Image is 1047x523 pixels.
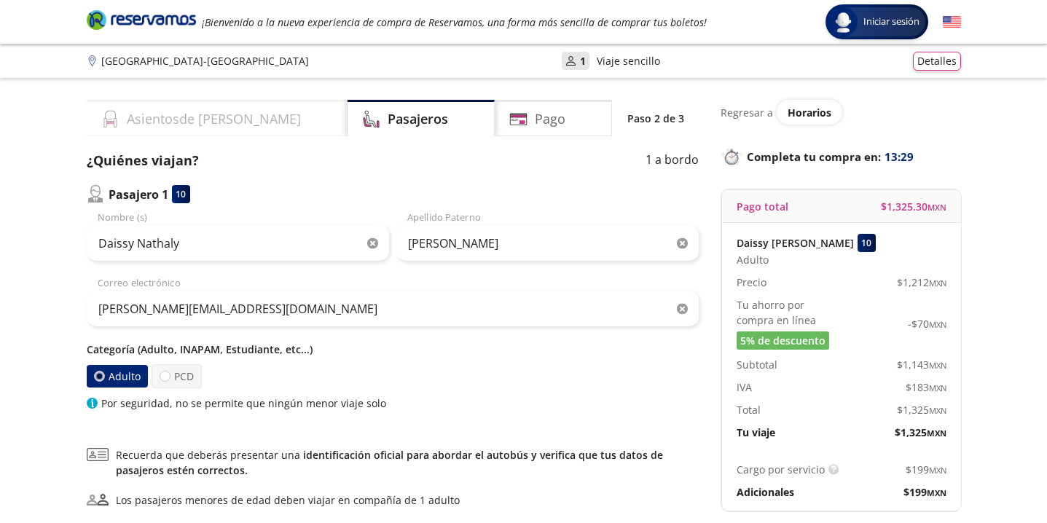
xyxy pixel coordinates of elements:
p: Categoría (Adulto, INAPAM, Estudiante, etc...) [87,342,699,357]
p: ¿Quiénes viajan? [87,151,199,170]
button: Detalles [913,52,961,71]
p: Pasajero 1 [109,186,168,203]
small: MXN [929,319,946,330]
input: Apellido Paterno [396,225,699,261]
p: Por seguridad, no se permite que ningún menor viaje solo [101,396,386,411]
span: Iniciar sesión [858,15,925,29]
p: [GEOGRAPHIC_DATA] - [GEOGRAPHIC_DATA] [101,53,309,68]
div: 10 [172,185,190,203]
a: Brand Logo [87,9,196,35]
p: Completa tu compra en : [721,146,961,167]
span: $ 1,325 [897,402,946,417]
p: Cargo por servicio [737,462,825,477]
div: 10 [858,234,876,252]
p: 1 [580,53,586,68]
p: Daissy [PERSON_NAME] [737,235,854,251]
small: MXN [927,428,946,439]
label: Adulto [86,365,147,388]
small: MXN [928,202,946,213]
span: $ 199 [903,484,946,500]
h4: Pago [535,109,565,129]
small: MXN [927,487,946,498]
span: Horarios [788,106,831,119]
span: 13:29 [885,149,914,165]
small: MXN [929,405,946,416]
p: Tu ahorro por compra en línea [737,297,842,328]
p: Regresar a [721,105,773,120]
div: Regresar a ver horarios [721,100,961,125]
p: 1 a bordo [646,151,699,170]
h4: Pasajeros [388,109,448,129]
p: Pago total [737,199,788,214]
small: MXN [929,360,946,371]
p: Total [737,402,761,417]
a: identificación oficial para abordar el autobús y verifica que tus datos de pasajeros estén correc... [116,448,663,477]
p: Precio [737,275,766,290]
small: MXN [929,278,946,288]
span: $ 1,325.30 [881,199,946,214]
p: IVA [737,380,752,395]
input: Nombre (s) [87,225,389,261]
small: MXN [929,382,946,393]
div: Los pasajeros menores de edad deben viajar en compañía de 1 adulto [116,492,460,508]
p: Viaje sencillo [597,53,660,68]
span: $ 1,325 [895,425,946,440]
span: 5% de descuento [740,333,826,348]
p: Tu viaje [737,425,775,440]
span: Recuerda que deberás presentar una [116,447,699,478]
label: PCD [152,364,202,388]
span: $ 1,143 [897,357,946,372]
em: ¡Bienvenido a la nueva experiencia de compra de Reservamos, una forma más sencilla de comprar tus... [202,15,707,29]
span: $ 199 [906,462,946,477]
small: MXN [929,465,946,476]
p: Paso 2 de 3 [627,111,684,126]
p: Subtotal [737,357,777,372]
i: Brand Logo [87,9,196,31]
span: -$ 70 [908,316,946,331]
button: English [943,13,961,31]
iframe: Messagebird Livechat Widget [962,439,1032,508]
p: Adicionales [737,484,794,500]
h4: Asientos de [PERSON_NAME] [127,109,301,129]
span: $ 1,212 [897,275,946,290]
input: Correo electrónico [87,291,699,327]
span: $ 183 [906,380,946,395]
span: Adulto [737,252,769,267]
